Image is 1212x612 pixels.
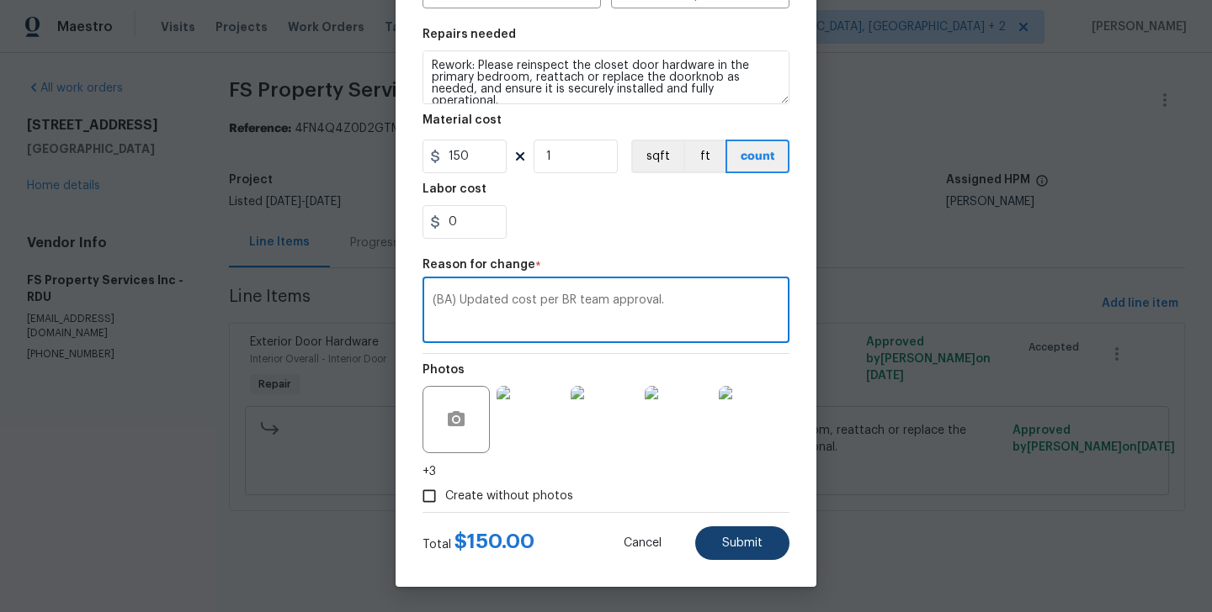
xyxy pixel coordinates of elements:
[454,531,534,551] span: $ 150.00
[624,537,662,550] span: Cancel
[695,526,789,560] button: Submit
[433,294,779,330] textarea: (BA) Updated cost per BR team approval.
[423,114,502,126] h5: Material cost
[722,537,763,550] span: Submit
[423,29,516,40] h5: Repairs needed
[597,526,688,560] button: Cancel
[423,183,486,195] h5: Labor cost
[423,364,465,376] h5: Photos
[683,140,726,173] button: ft
[423,463,436,480] span: +3
[423,259,535,271] h5: Reason for change
[423,50,789,104] textarea: Rework: Please reinspect the closet door hardware in the primary bedroom, reattach or replace the...
[726,140,789,173] button: count
[631,140,683,173] button: sqft
[445,488,573,505] span: Create without photos
[423,533,534,553] div: Total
